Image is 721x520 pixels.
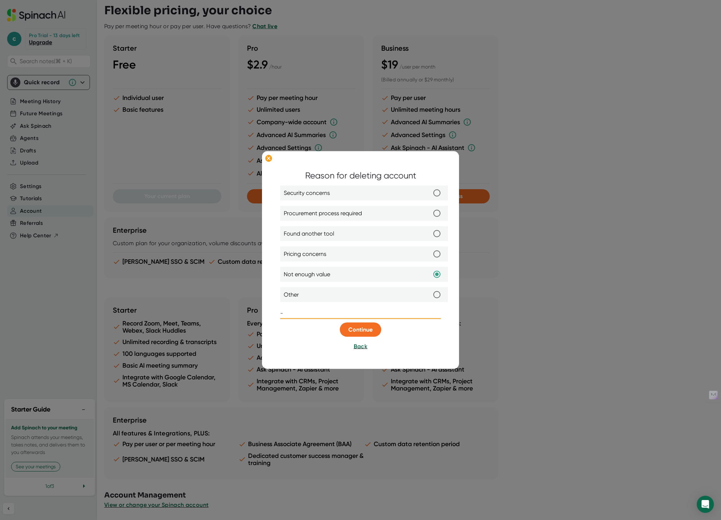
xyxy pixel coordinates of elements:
[340,323,381,337] button: Continue
[284,291,299,299] span: Other
[697,496,714,513] div: Open Intercom Messenger
[280,308,441,319] input: Provide additional detail
[354,342,367,351] button: Back
[354,343,367,350] span: Back
[348,326,373,333] span: Continue
[284,229,334,238] span: Found another tool
[284,250,326,258] span: Pricing concerns
[284,270,330,279] span: Not enough value
[305,169,416,182] div: Reason for deleting account
[284,209,362,218] span: Procurement process required
[284,189,330,197] span: Security concerns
